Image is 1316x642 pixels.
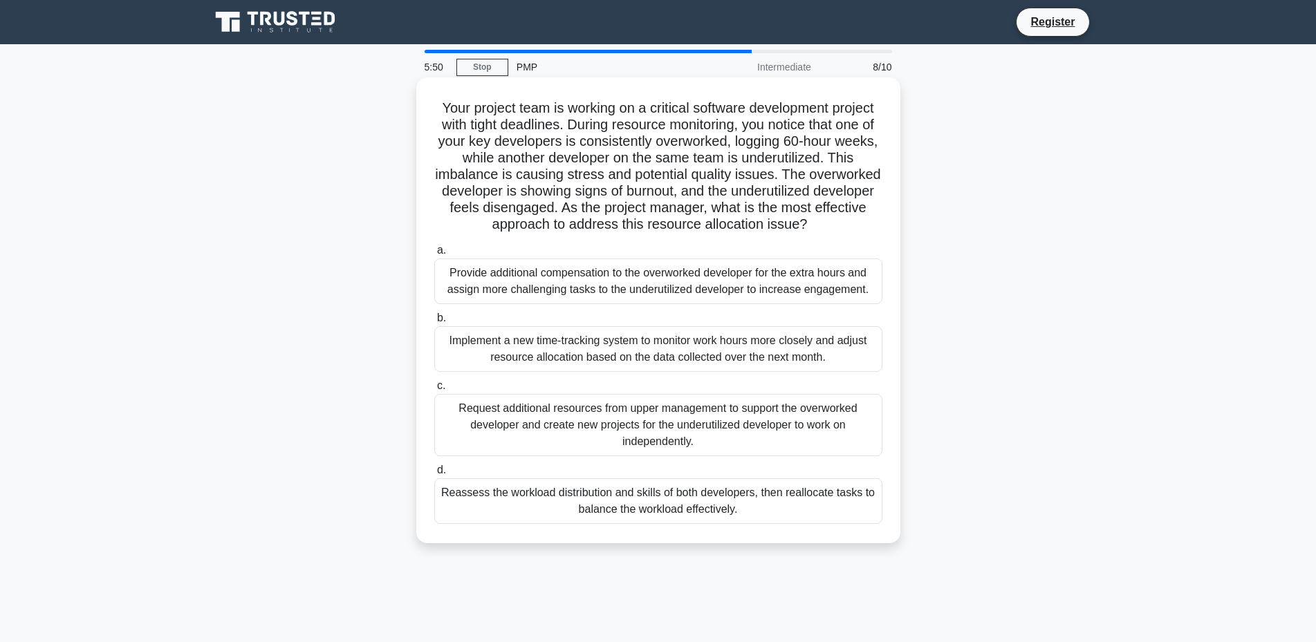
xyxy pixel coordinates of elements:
div: Intermediate [698,53,819,81]
span: a. [437,244,446,256]
div: 5:50 [416,53,456,81]
span: d. [437,464,446,475]
div: PMP [508,53,698,81]
span: c. [437,379,445,391]
a: Stop [456,59,508,76]
div: 8/10 [819,53,900,81]
div: Provide additional compensation to the overworked developer for the extra hours and assign more c... [434,258,882,304]
span: b. [437,312,446,323]
div: Request additional resources from upper management to support the overworked developer and create... [434,394,882,456]
div: Implement a new time-tracking system to monitor work hours more closely and adjust resource alloc... [434,326,882,372]
h5: Your project team is working on a critical software development project with tight deadlines. Dur... [433,100,884,234]
a: Register [1022,13,1083,30]
div: Reassess the workload distribution and skills of both developers, then reallocate tasks to balanc... [434,478,882,524]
